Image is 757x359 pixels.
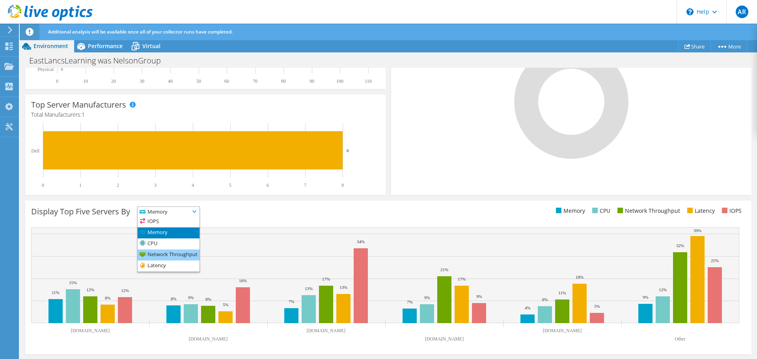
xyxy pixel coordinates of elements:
text: Physical [37,67,54,72]
text: 0 [42,182,44,188]
text: 9% [476,294,482,299]
text: 40 [168,78,173,84]
text: 17% [322,277,330,281]
text: 8% [171,296,177,301]
text: 2 [117,182,119,188]
text: 12% [86,287,94,292]
span: Additional analysis will be available once all of your collector runs have completed. [48,28,233,35]
text: 8% [542,297,548,302]
span: Performance [88,42,123,50]
text: 12% [659,287,667,292]
li: Network Throughput [138,249,200,260]
text: 32% [676,243,684,248]
text: 8 [347,148,349,153]
span: Memory [138,207,190,216]
text: Dell [31,148,39,154]
text: 8 [341,182,344,188]
text: 20 [111,78,116,84]
text: 8% [105,296,111,300]
li: Latency [138,260,200,272]
text: 7% [289,299,295,304]
text: 6 [267,182,269,188]
text: [DOMAIN_NAME] [543,328,582,333]
text: 4 [192,182,194,188]
text: 25% [711,258,719,263]
text: 9% [188,295,194,300]
text: 100 [336,78,343,84]
text: 4% [525,305,531,310]
text: 30 [140,78,144,84]
text: 11% [52,290,60,295]
text: [DOMAIN_NAME] [307,328,346,333]
text: 1 [79,182,82,188]
span: Environment [34,42,68,50]
text: 0 [56,78,58,84]
text: 5% [594,304,600,309]
text: [DOMAIN_NAME] [425,336,464,342]
span: AR [736,6,748,18]
text: 5 [229,182,231,188]
text: 15% [69,280,77,285]
li: Memory [554,206,585,215]
text: 60 [224,78,229,84]
span: Virtual [142,42,160,50]
text: 50 [196,78,201,84]
text: 3 [154,182,157,188]
svg: \n [686,8,694,15]
text: 7% [407,299,413,304]
text: 110 [365,78,372,84]
text: 17% [458,277,466,281]
li: Network Throughput [615,206,680,215]
text: 90 [310,78,314,84]
text: 80 [281,78,286,84]
text: 10 [83,78,88,84]
h4: Total Manufacturers: [31,110,380,119]
h1: EastLancsLearning was NelsonGroup [26,56,173,65]
text: 8% [205,297,211,301]
li: CPU [590,206,610,215]
text: [DOMAIN_NAME] [189,336,228,342]
text: 13% [305,286,313,291]
text: 34% [357,239,365,244]
text: 21% [440,267,448,272]
text: 9% [424,295,430,300]
text: 5% [223,302,229,307]
text: 39% [694,228,701,233]
text: 9% [643,295,649,299]
a: Share [678,40,711,52]
text: 0 [61,67,63,71]
h3: Top Server Manufacturers [31,100,126,109]
li: Latency [685,206,715,215]
text: Other [675,336,685,342]
text: 7 [304,182,306,188]
li: IOPS [720,206,742,215]
span: 1 [82,111,85,118]
text: 12% [121,288,129,293]
li: IOPS [138,216,200,227]
text: 16% [239,278,247,283]
text: 11% [558,290,566,295]
li: Memory [138,227,200,238]
text: [DOMAIN_NAME] [71,328,110,333]
li: CPU [138,238,200,249]
text: 13% [339,285,347,290]
a: More [710,40,747,52]
text: 70 [253,78,257,84]
text: 18% [576,275,584,279]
